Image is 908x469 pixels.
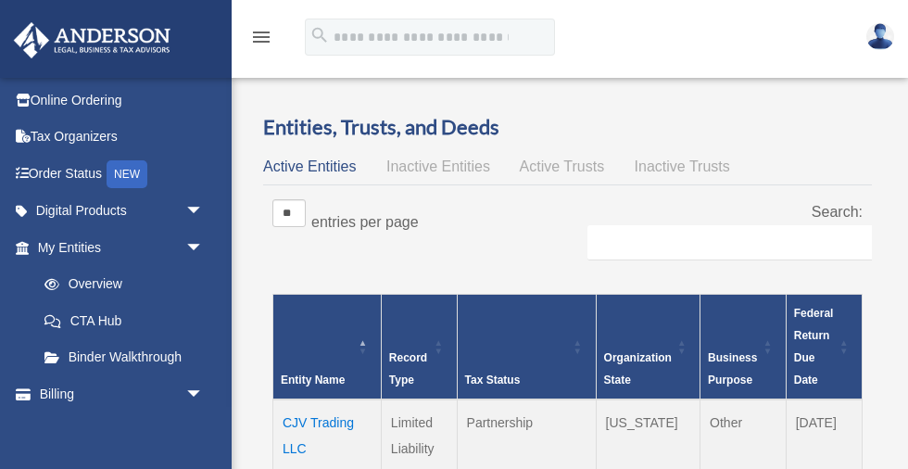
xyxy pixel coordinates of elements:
span: Tax Status [465,374,521,387]
span: Inactive Trusts [635,158,730,174]
a: Binder Walkthrough [26,339,222,376]
span: arrow_drop_down [185,229,222,267]
span: Organization State [604,351,672,387]
i: search [309,25,330,45]
a: Tax Organizers [13,119,232,156]
span: Active Entities [263,158,356,174]
a: menu [250,32,272,48]
th: Organization State: Activate to sort [596,294,700,399]
img: Anderson Advisors Platinum Portal [8,22,176,58]
a: Digital Productsarrow_drop_down [13,193,232,230]
span: Business Purpose [708,351,757,387]
th: Business Purpose: Activate to sort [700,294,787,399]
th: Tax Status: Activate to sort [457,294,596,399]
a: Online Ordering [13,82,232,119]
span: Active Trusts [520,158,605,174]
h3: Entities, Trusts, and Deeds [263,113,872,142]
label: entries per page [311,214,419,230]
span: Entity Name [281,374,345,387]
span: Inactive Entities [386,158,490,174]
th: Entity Name: Activate to invert sorting [273,294,382,399]
span: Federal Return Due Date [794,307,834,387]
a: CTA Hub [26,302,222,339]
span: arrow_drop_down [185,193,222,231]
i: menu [250,26,272,48]
label: Search: [812,204,863,220]
th: Record Type: Activate to sort [381,294,457,399]
a: Overview [26,266,213,303]
span: arrow_drop_down [185,375,222,413]
a: Order StatusNEW [13,155,232,193]
th: Federal Return Due Date: Activate to sort [786,294,862,399]
div: NEW [107,160,147,188]
img: User Pic [866,23,894,50]
a: My Entitiesarrow_drop_down [13,229,222,266]
span: Record Type [389,351,427,387]
a: Billingarrow_drop_down [13,375,232,412]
